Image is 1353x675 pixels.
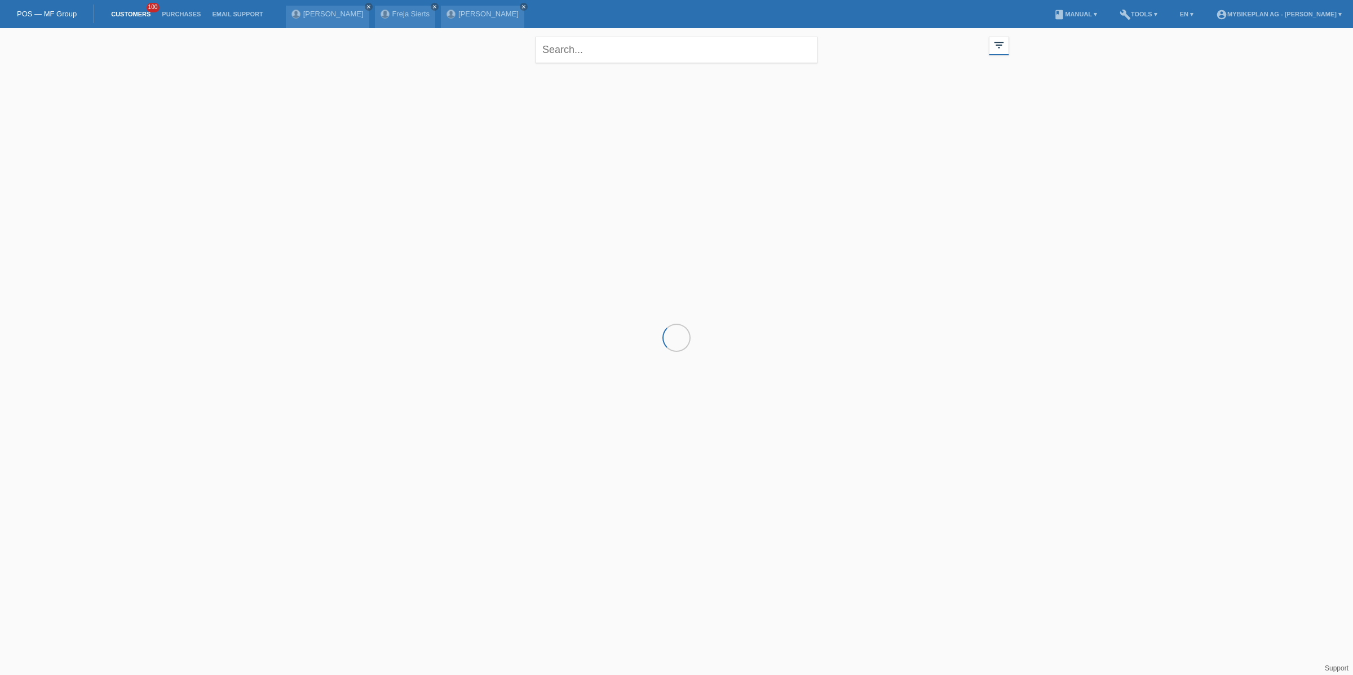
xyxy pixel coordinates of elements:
[431,3,439,11] a: close
[392,10,430,18] a: Freja Sierts
[303,10,364,18] a: [PERSON_NAME]
[1048,11,1103,17] a: bookManual ▾
[366,4,372,10] i: close
[521,4,527,10] i: close
[458,10,519,18] a: [PERSON_NAME]
[1210,11,1347,17] a: account_circleMybikeplan AG - [PERSON_NAME] ▾
[1120,9,1131,20] i: build
[1054,9,1065,20] i: book
[1174,11,1199,17] a: EN ▾
[147,3,160,12] span: 100
[206,11,268,17] a: Email Support
[536,37,817,63] input: Search...
[432,4,437,10] i: close
[17,10,77,18] a: POS — MF Group
[1114,11,1163,17] a: buildTools ▾
[156,11,206,17] a: Purchases
[1325,664,1348,672] a: Support
[520,3,528,11] a: close
[993,39,1005,51] i: filter_list
[105,11,156,17] a: Customers
[365,3,373,11] a: close
[1216,9,1227,20] i: account_circle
